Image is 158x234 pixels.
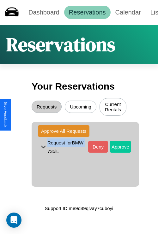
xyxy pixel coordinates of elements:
p: Support ID: me9d49qivay7cuboyi [45,204,113,213]
button: Requests [32,101,62,113]
a: Calendar [111,6,146,19]
button: Current Rentals [100,98,126,116]
a: Reservations [64,6,111,19]
div: Open Intercom Messenger [6,213,21,228]
a: Dashboard [24,6,64,19]
h1: Reservations [6,32,115,57]
button: Approve [110,141,131,153]
div: Give Feedback [3,102,8,127]
p: Request for BMW 735iL [47,138,88,155]
button: Deny [88,141,108,153]
h3: Your Reservations [32,78,126,95]
button: Upcoming [65,101,96,113]
button: Approve All Requests [38,125,89,137]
